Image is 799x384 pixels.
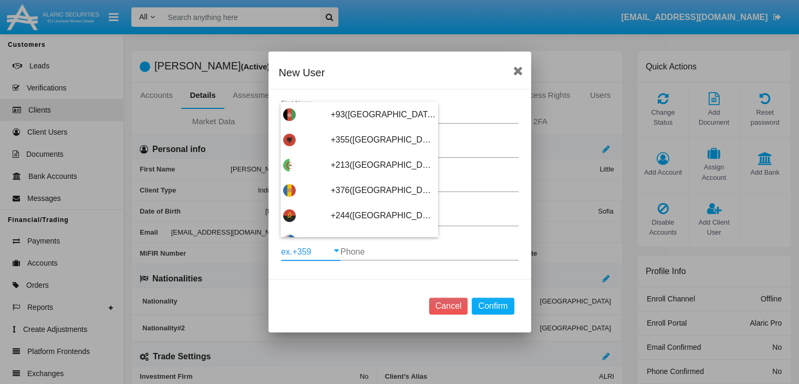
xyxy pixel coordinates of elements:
span: +376([GEOGRAPHIC_DATA]) [330,178,435,203]
span: +244([GEOGRAPHIC_DATA]) [330,203,435,228]
span: +213([GEOGRAPHIC_DATA]) [330,153,435,178]
button: Cancel [429,298,468,315]
span: +355([GEOGRAPHIC_DATA]) [330,127,435,153]
span: +1264([GEOGRAPHIC_DATA]) [330,228,435,254]
div: New User [279,64,521,81]
button: Confirm [472,298,514,315]
span: +93([GEOGRAPHIC_DATA]) [330,102,435,127]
